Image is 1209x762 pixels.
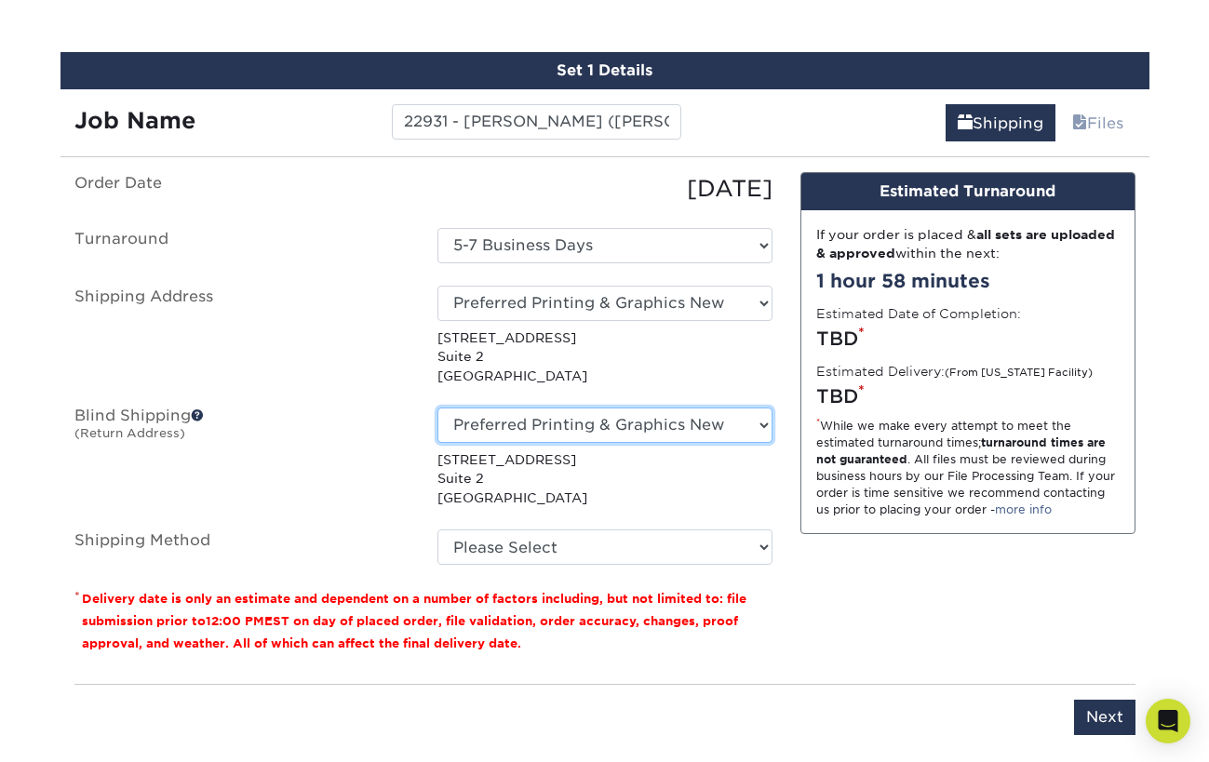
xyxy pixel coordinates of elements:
[995,502,1052,516] a: more info
[945,367,1093,379] small: (From [US_STATE] Facility)
[816,225,1120,263] div: If your order is placed & within the next:
[1074,700,1135,735] input: Next
[60,172,423,206] label: Order Date
[423,172,786,206] div: [DATE]
[437,328,772,385] p: [STREET_ADDRESS] Suite 2 [GEOGRAPHIC_DATA]
[1072,114,1087,132] span: files
[816,325,1120,353] div: TBD
[60,529,423,565] label: Shipping Method
[74,426,185,440] small: (Return Address)
[816,435,1106,466] strong: turnaround times are not guaranteed
[206,614,264,628] span: 12:00 PM
[437,450,772,507] p: [STREET_ADDRESS] Suite 2 [GEOGRAPHIC_DATA]
[816,418,1120,518] div: While we make every attempt to meet the estimated turnaround times; . All files must be reviewed ...
[74,107,195,134] strong: Job Name
[816,304,1021,323] label: Estimated Date of Completion:
[392,104,681,140] input: Enter a job name
[60,408,423,507] label: Blind Shipping
[82,592,746,650] small: Delivery date is only an estimate and dependent on a number of factors including, but not limited...
[1146,699,1190,743] div: Open Intercom Messenger
[958,114,973,132] span: shipping
[60,286,423,385] label: Shipping Address
[801,173,1135,210] div: Estimated Turnaround
[60,52,1149,89] div: Set 1 Details
[60,228,423,263] label: Turnaround
[946,104,1055,141] a: Shipping
[816,382,1120,410] div: TBD
[816,267,1120,295] div: 1 hour 58 minutes
[816,362,1093,381] label: Estimated Delivery:
[1060,104,1135,141] a: Files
